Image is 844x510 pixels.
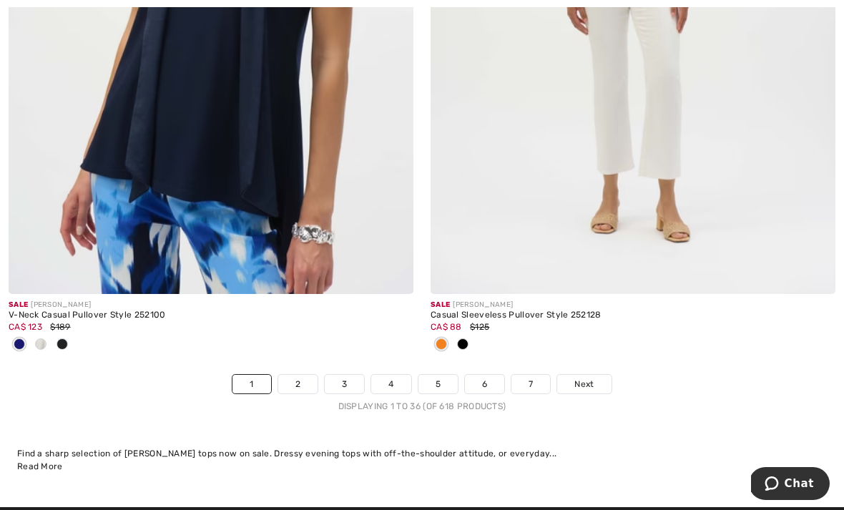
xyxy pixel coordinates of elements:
[431,310,835,320] div: Casual Sleeveless Pullover Style 252128
[431,300,835,310] div: [PERSON_NAME]
[51,333,73,357] div: Black
[9,333,30,357] div: Midnight Blue
[232,375,270,393] a: 1
[278,375,318,393] a: 2
[9,322,42,332] span: CA$ 123
[511,375,550,393] a: 7
[371,375,411,393] a: 4
[470,322,489,332] span: $125
[30,333,51,357] div: Vanilla 30
[465,375,504,393] a: 6
[9,300,28,309] span: Sale
[17,447,827,460] div: Find a sharp selection of [PERSON_NAME] tops now on sale. Dressy evening tops with off-the-should...
[418,375,458,393] a: 5
[50,322,70,332] span: $189
[431,333,452,357] div: Apricot
[325,375,364,393] a: 3
[431,322,462,332] span: CA$ 88
[17,461,63,471] span: Read More
[9,310,413,320] div: V-Neck Casual Pullover Style 252100
[751,467,830,503] iframe: Opens a widget where you can chat to one of our agents
[557,375,611,393] a: Next
[431,300,450,309] span: Sale
[452,333,473,357] div: Black
[9,300,413,310] div: [PERSON_NAME]
[574,378,594,391] span: Next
